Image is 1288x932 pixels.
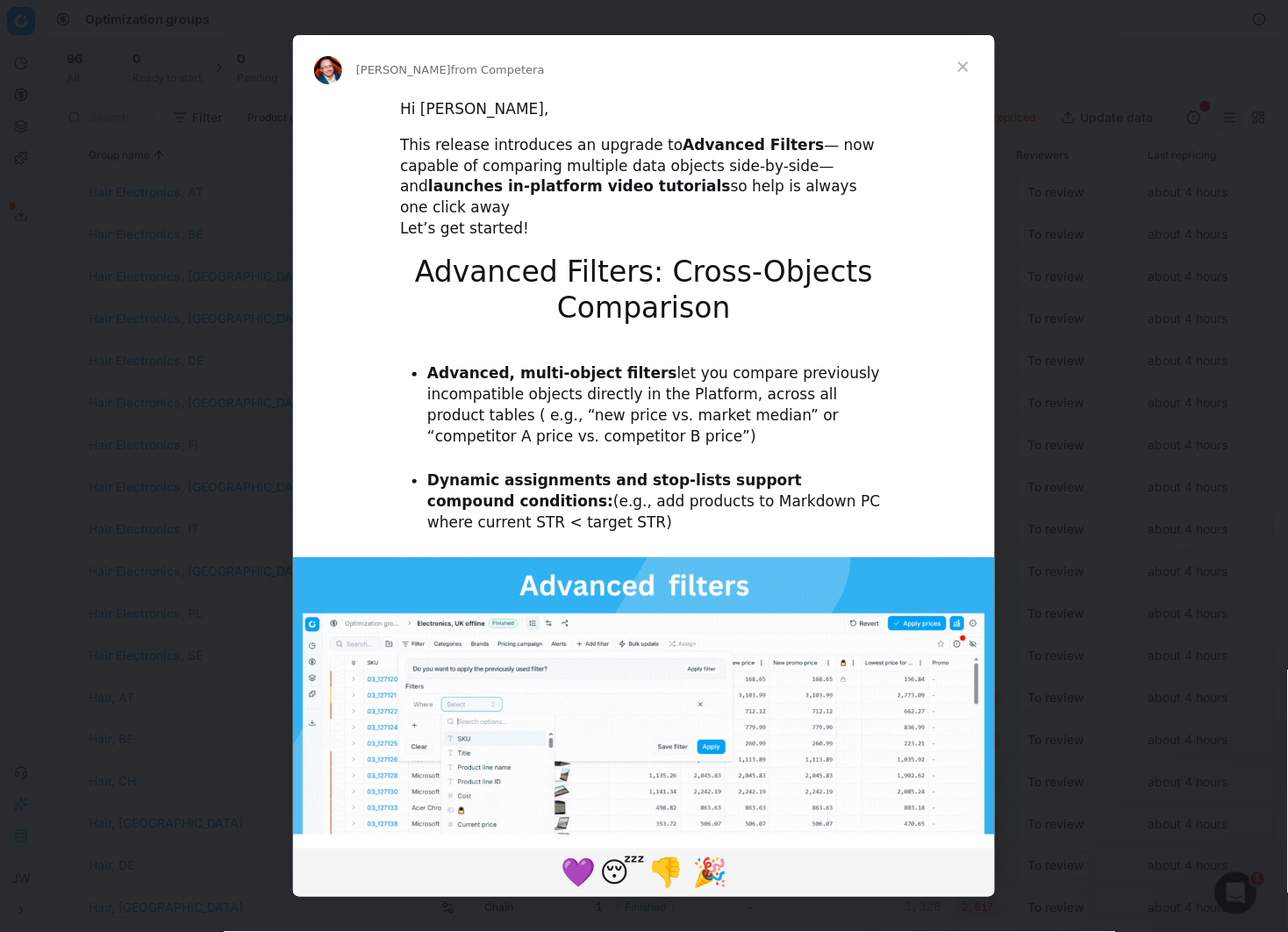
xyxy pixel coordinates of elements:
[556,851,600,893] span: purple heart reaction
[427,364,677,382] b: Advanced, multi-object filters
[356,63,451,76] span: [PERSON_NAME]
[600,857,645,890] span: 😴
[932,35,995,98] span: Close
[400,99,888,120] div: Hi [PERSON_NAME],
[648,857,683,890] span: 👎
[400,255,888,337] h1: Advanced Filters: Cross-Objects Comparison
[644,851,688,893] span: 1 reaction
[561,857,596,890] span: 💜
[314,56,342,84] img: Profile image for Dmitriy
[683,136,825,154] b: Advanced Filters
[451,63,545,76] span: from Competera
[427,471,802,510] b: Dynamic assignments and stop-lists support compound conditions:
[428,177,731,195] b: launches in-platform video tutorials
[688,851,732,893] span: tada reaction
[427,363,888,448] li: let you compare previously incompatible objects directly in the Platform, across all product tabl...
[427,470,888,534] li: (e.g., add products to Markdown PC where current STR < target STR)
[600,851,644,893] span: sleeping reaction
[692,857,727,890] span: 🎉
[400,135,888,240] div: This release introduces an upgrade to — now capable of comparing multiple data objects side-by-si...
